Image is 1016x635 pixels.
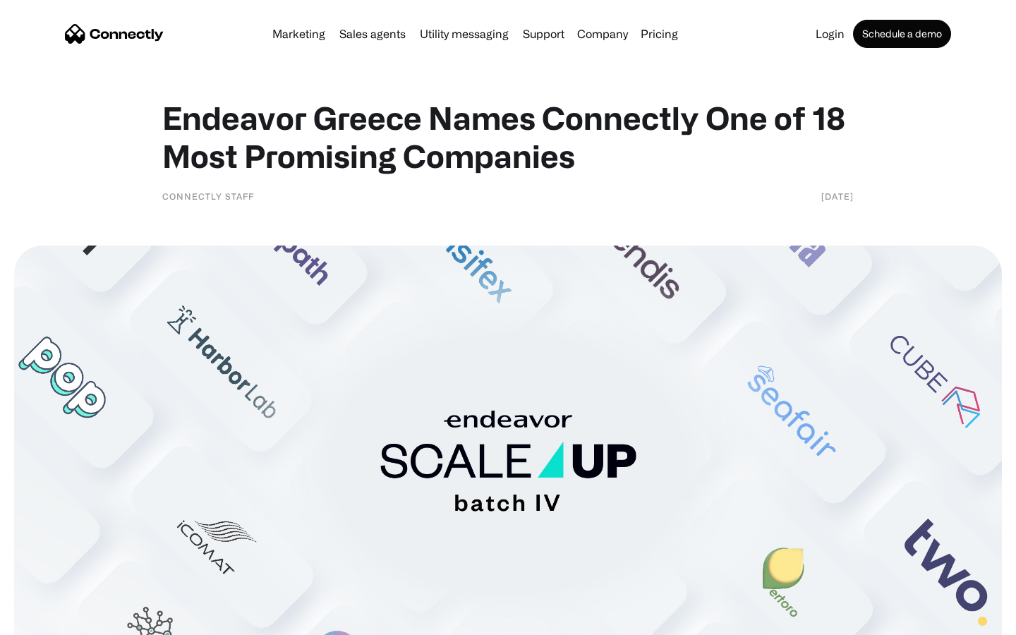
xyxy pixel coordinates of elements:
[162,189,254,203] div: Connectly Staff
[517,28,570,40] a: Support
[577,24,628,44] div: Company
[14,610,85,630] aside: Language selected: English
[810,28,850,40] a: Login
[853,20,951,48] a: Schedule a demo
[28,610,85,630] ul: Language list
[573,24,632,44] div: Company
[162,99,854,175] h1: Endeavor Greece Names Connectly One of 18 Most Promising Companies
[267,28,331,40] a: Marketing
[821,189,854,203] div: [DATE]
[414,28,514,40] a: Utility messaging
[65,23,164,44] a: home
[334,28,411,40] a: Sales agents
[635,28,684,40] a: Pricing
